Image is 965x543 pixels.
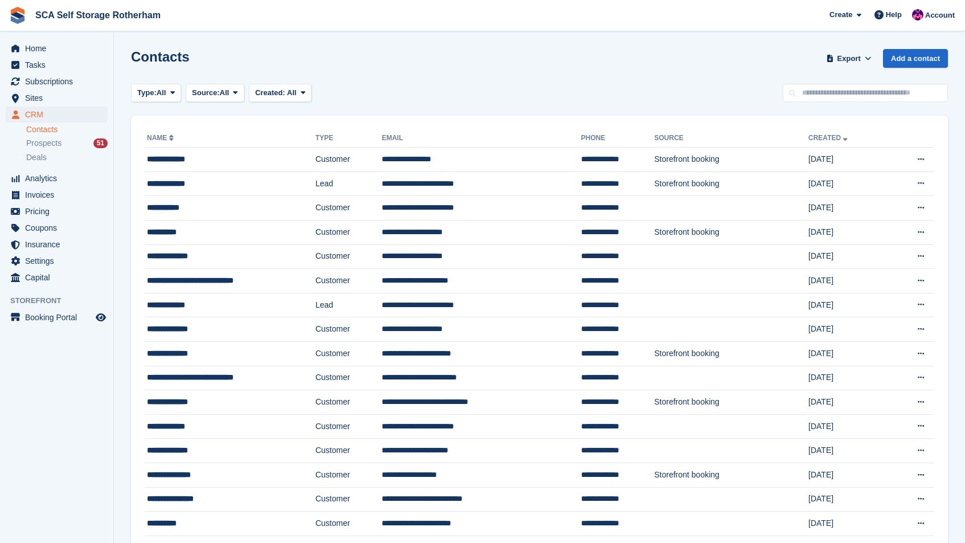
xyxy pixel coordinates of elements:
td: Customer [316,220,382,244]
td: [DATE] [808,148,888,172]
span: Storefront [10,295,113,307]
td: Storefront booking [654,220,808,244]
h1: Contacts [131,49,190,64]
a: menu [6,309,108,325]
a: menu [6,107,108,123]
a: Add a contact [883,49,948,68]
div: 51 [93,138,108,148]
a: menu [6,203,108,219]
td: Customer [316,439,382,463]
a: menu [6,57,108,73]
td: [DATE] [808,196,888,221]
td: [DATE] [808,269,888,293]
button: Created: All [249,84,312,103]
td: [DATE] [808,414,888,439]
td: Customer [316,414,382,439]
span: Sites [25,90,93,106]
img: stora-icon-8386f47178a22dfd0bd8f6a31ec36ba5ce8667c1dd55bd0f319d3a0aa187defe.svg [9,7,26,24]
span: Tasks [25,57,93,73]
td: [DATE] [808,341,888,366]
span: Subscriptions [25,74,93,89]
a: Created [808,134,850,142]
a: Preview store [94,311,108,324]
span: Coupons [25,220,93,236]
span: Type: [137,87,157,99]
td: Customer [316,196,382,221]
td: Customer [316,512,382,536]
td: [DATE] [808,317,888,342]
a: Name [147,134,176,142]
a: menu [6,220,108,236]
td: Customer [316,341,382,366]
td: [DATE] [808,512,888,536]
span: Export [837,53,861,64]
span: Help [886,9,902,21]
a: menu [6,270,108,285]
td: [DATE] [808,244,888,269]
td: [DATE] [808,220,888,244]
th: Email [382,129,581,148]
img: Sam Chapman [912,9,923,21]
td: [DATE] [808,463,888,487]
a: Contacts [26,124,108,135]
td: Storefront booking [654,148,808,172]
button: Source: All [186,84,244,103]
a: menu [6,74,108,89]
td: Lead [316,293,382,317]
span: Created: [255,88,285,97]
td: Customer [316,148,382,172]
td: [DATE] [808,390,888,415]
td: Customer [316,317,382,342]
span: Settings [25,253,93,269]
span: Insurance [25,236,93,252]
th: Phone [581,129,655,148]
a: menu [6,253,108,269]
span: All [220,87,230,99]
td: [DATE] [808,487,888,512]
td: Customer [316,244,382,269]
td: [DATE] [808,366,888,390]
td: Customer [316,366,382,390]
a: menu [6,170,108,186]
a: menu [6,90,108,106]
td: Storefront booking [654,463,808,487]
span: Create [829,9,852,21]
span: All [157,87,166,99]
td: Storefront booking [654,172,808,196]
td: [DATE] [808,172,888,196]
span: Prospects [26,138,62,149]
td: Customer [316,463,382,487]
a: SCA Self Storage Rotherham [31,6,165,25]
span: Booking Portal [25,309,93,325]
td: Storefront booking [654,341,808,366]
th: Type [316,129,382,148]
td: Customer [316,390,382,415]
a: Deals [26,152,108,164]
td: [DATE] [808,293,888,317]
td: Customer [316,487,382,512]
button: Type: All [131,84,181,103]
span: All [287,88,297,97]
span: Home [25,40,93,56]
td: Storefront booking [654,390,808,415]
td: Customer [316,269,382,293]
td: [DATE] [808,439,888,463]
span: Deals [26,152,47,163]
span: Analytics [25,170,93,186]
a: menu [6,236,108,252]
button: Export [824,49,874,68]
a: menu [6,187,108,203]
span: Capital [25,270,93,285]
th: Source [654,129,808,148]
td: Lead [316,172,382,196]
span: Source: [192,87,219,99]
a: Prospects 51 [26,137,108,149]
span: Pricing [25,203,93,219]
span: CRM [25,107,93,123]
span: Account [925,10,955,21]
a: menu [6,40,108,56]
span: Invoices [25,187,93,203]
